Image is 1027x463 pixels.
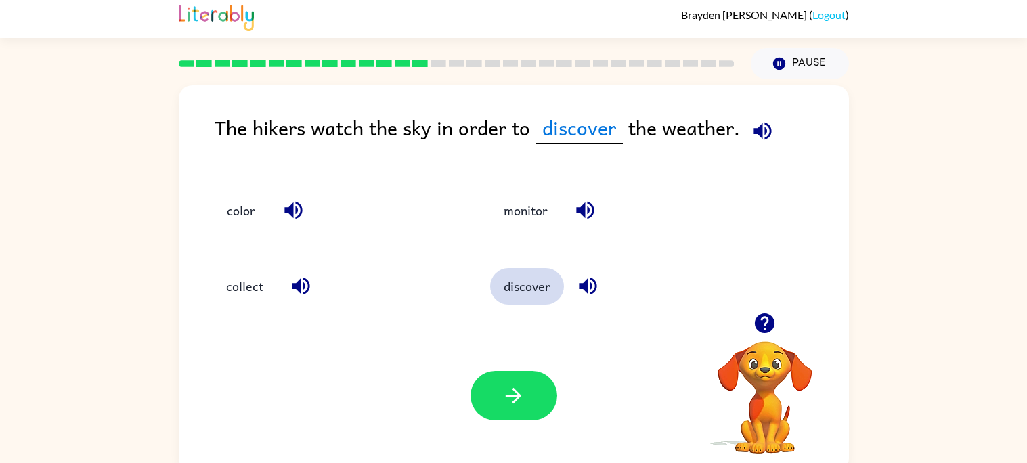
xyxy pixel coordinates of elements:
button: collect [213,268,277,305]
video: Your browser must support playing .mp4 files to use Literably. Please try using another browser. [697,320,833,456]
button: color [213,192,269,228]
button: discover [490,268,564,305]
span: Brayden [PERSON_NAME] [681,8,809,21]
button: monitor [490,192,561,228]
div: The hikers watch the sky in order to the weather. [215,112,849,164]
img: Literably [179,1,254,31]
span: discover [536,112,623,144]
a: Logout [812,8,846,21]
button: Pause [751,48,849,79]
div: ( ) [681,8,849,21]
